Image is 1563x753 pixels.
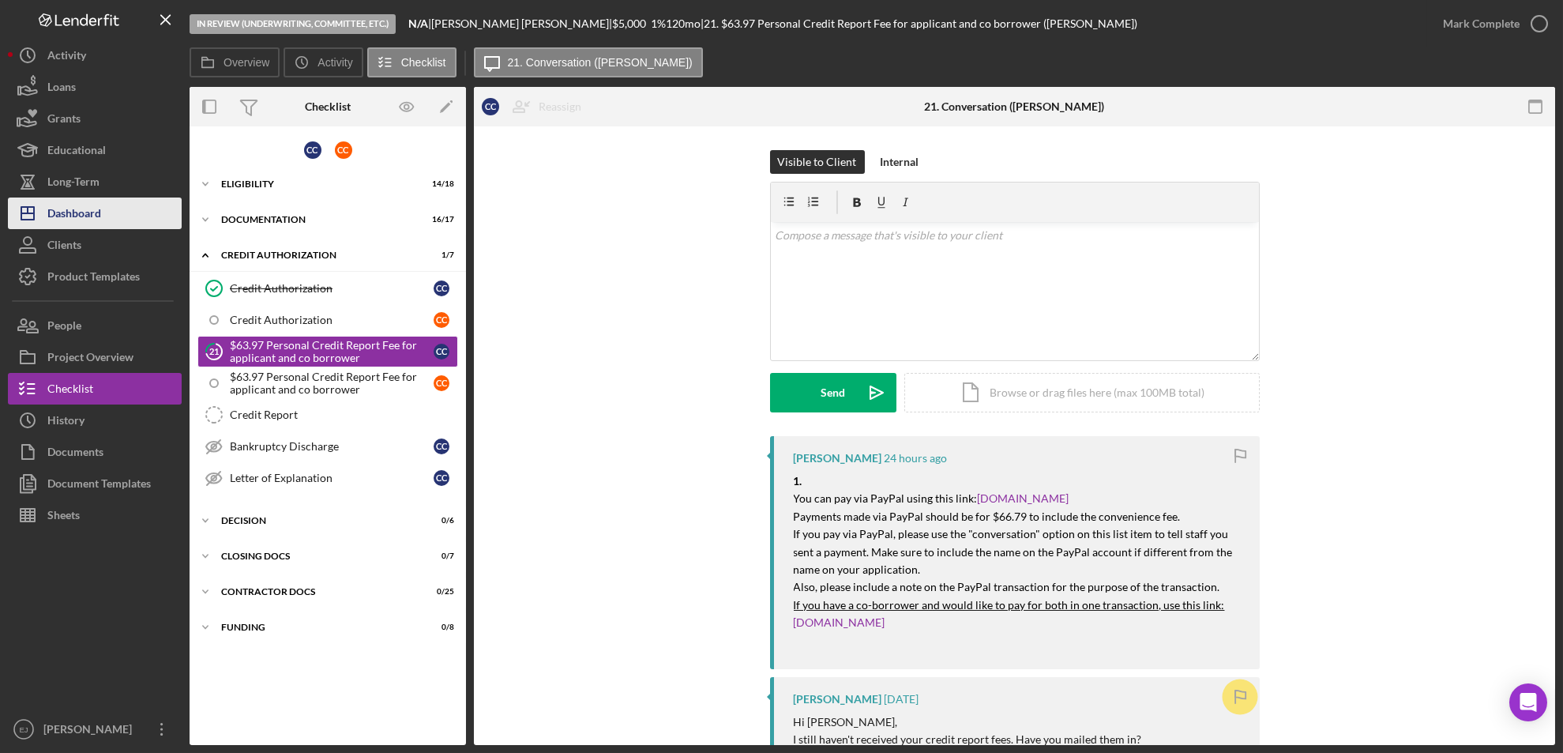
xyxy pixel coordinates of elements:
a: [DOMAIN_NAME] [978,491,1069,505]
p: Hi [PERSON_NAME], [794,713,1142,731]
label: Checklist [401,56,446,69]
button: Documents [8,436,182,468]
div: [PERSON_NAME] [PERSON_NAME] | [431,17,612,30]
a: Checklist [8,373,182,405]
div: CLOSING DOCS [221,552,415,561]
p: I still haven't received your credit report fees. Have you mailed them in? [794,731,1142,748]
div: Bankruptcy Discharge [230,440,434,453]
div: 0 / 8 [426,623,454,632]
div: 1 / 7 [426,250,454,260]
mark: 1. [794,474,802,488]
div: Visible to Client [778,150,857,174]
button: Activity [284,47,363,77]
button: People [8,310,182,341]
div: C C [434,344,449,360]
div: $63.97 Personal Credit Report Fee for applicant and co borrower [230,371,434,396]
div: Credit Report [230,409,457,421]
button: Clients [8,229,182,261]
div: 21. Conversation ([PERSON_NAME]) [924,100,1104,113]
button: Overview [190,47,280,77]
div: Clients [47,229,81,265]
button: Product Templates [8,261,182,292]
div: 0 / 7 [426,552,454,561]
div: History [47,405,85,440]
button: Document Templates [8,468,182,499]
div: 0 / 25 [426,587,454,597]
div: Dashboard [47,198,101,233]
button: Checklist [367,47,457,77]
a: Credit AuthorizationCC [197,304,458,336]
time: 2025-09-09 18:02 [885,452,948,465]
div: In Review (Underwriting, Committee, Etc.) [190,14,396,34]
button: Internal [873,150,927,174]
div: C C [434,280,449,296]
div: C C [434,470,449,486]
mark: If you pay via PayPal, please use the "conversation" option on this list item to tell staff you s... [794,527,1235,576]
span: $5,000 [612,17,646,30]
tspan: 21 [209,346,219,356]
div: Open Intercom Messenger [1509,683,1547,721]
label: 21. Conversation ([PERSON_NAME]) [508,56,693,69]
div: [PERSON_NAME] [794,693,882,706]
button: Visible to Client [770,150,865,174]
button: History [8,405,182,436]
label: Activity [317,56,352,69]
div: People [47,310,81,345]
div: 0 / 6 [426,516,454,525]
a: Letter of ExplanationCC [197,462,458,494]
div: Contractor Docs [221,587,415,597]
div: C C [482,98,499,115]
div: 14 / 18 [426,179,454,189]
div: 120 mo [666,17,701,30]
div: Project Overview [47,341,133,377]
div: CREDIT AUTHORIZATION [221,250,415,260]
button: Dashboard [8,198,182,229]
button: Project Overview [8,341,182,373]
div: Credit Authorization [230,314,434,326]
div: Funding [221,623,415,632]
div: [PERSON_NAME] [794,452,882,465]
div: Educational [47,134,106,170]
button: 21. Conversation ([PERSON_NAME]) [474,47,703,77]
div: Send [821,373,845,412]
mark: If you have a co-borrower and would like to pay for both in one transaction, use this link: [794,598,1225,612]
mark: Also, please include a note on the PayPal transaction for the purpose of the transaction. [794,580,1220,593]
div: [PERSON_NAME] [39,713,142,749]
mark: You can pay via PayPal using this link: [794,491,978,505]
div: Product Templates [47,261,140,296]
div: C C [434,439,449,454]
div: Loans [47,71,76,107]
time: 2025-08-18 16:27 [885,693,919,706]
label: Overview [224,56,269,69]
div: Checklist [47,373,93,409]
div: 16 / 17 [426,215,454,224]
a: Credit Report [197,399,458,431]
div: Activity [47,40,86,75]
button: Send [770,373,896,412]
button: Sheets [8,499,182,531]
button: Activity [8,40,182,71]
button: Educational [8,134,182,166]
div: Grants [47,103,81,138]
button: EJ[PERSON_NAME] [8,713,182,745]
button: CCReassign [474,91,597,122]
text: EJ [19,725,28,734]
div: Documentation [221,215,415,224]
a: Credit AuthorizationCC [197,273,458,304]
div: Mark Complete [1443,8,1520,40]
div: C C [434,312,449,328]
button: Loans [8,71,182,103]
button: Long-Term [8,166,182,198]
div: Documents [47,436,103,472]
b: N/A [408,17,428,30]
